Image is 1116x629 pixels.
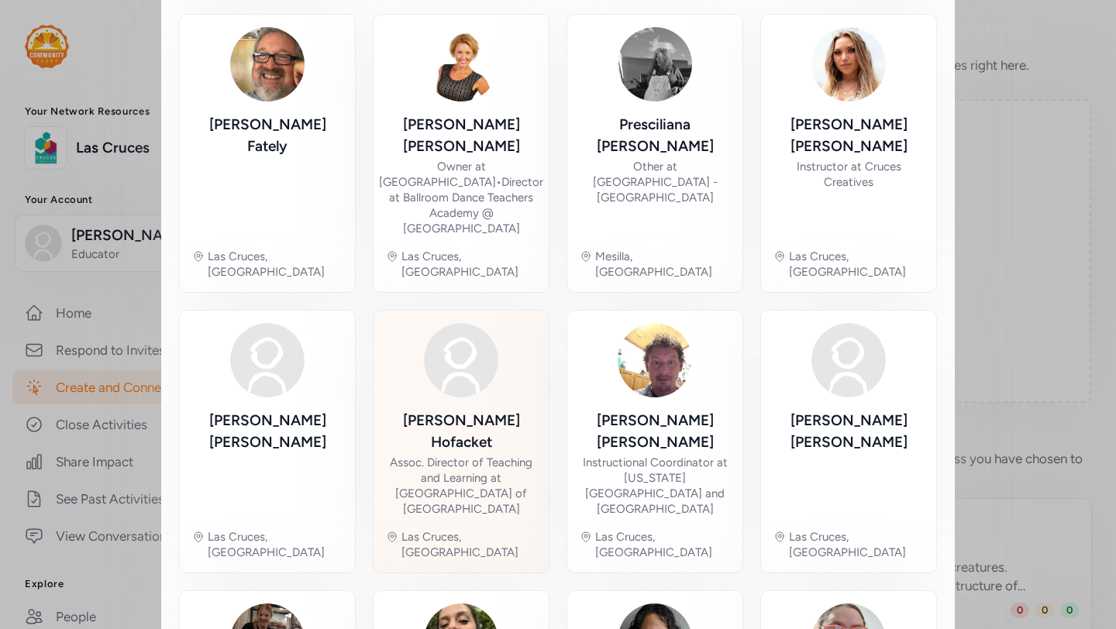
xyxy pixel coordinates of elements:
[595,249,730,280] div: Mesilla, [GEOGRAPHIC_DATA]
[401,249,536,280] div: Las Cruces, [GEOGRAPHIC_DATA]
[618,323,692,397] img: Avatar
[379,159,543,236] div: Owner at [GEOGRAPHIC_DATA] Director at Ballroom Dance Teachers Academy @ [GEOGRAPHIC_DATA]
[811,27,886,101] img: Avatar
[230,323,305,397] img: Avatar
[386,410,536,453] div: [PERSON_NAME] Hofacket
[424,27,498,101] img: Avatar
[208,249,343,280] div: Las Cruces, [GEOGRAPHIC_DATA]
[789,249,924,280] div: Las Cruces, [GEOGRAPHIC_DATA]
[595,529,730,560] div: Las Cruces, [GEOGRAPHIC_DATA]
[773,410,924,453] div: [PERSON_NAME] [PERSON_NAME]
[386,455,536,517] div: Assoc. Director of Teaching and Learning at [GEOGRAPHIC_DATA] of [GEOGRAPHIC_DATA]
[580,114,730,157] div: Presciliana [PERSON_NAME]
[580,410,730,453] div: [PERSON_NAME] [PERSON_NAME]
[192,410,343,453] div: [PERSON_NAME] [PERSON_NAME]
[618,27,692,101] img: Avatar
[580,159,730,205] div: Other at [GEOGRAPHIC_DATA] - [GEOGRAPHIC_DATA]
[208,529,343,560] div: Las Cruces, [GEOGRAPHIC_DATA]
[773,114,924,157] div: [PERSON_NAME] [PERSON_NAME]
[580,455,730,517] div: Instructional Coordinator at [US_STATE][GEOGRAPHIC_DATA] and [GEOGRAPHIC_DATA]
[230,27,305,101] img: Avatar
[424,323,498,397] img: Avatar
[811,323,886,397] img: Avatar
[496,175,501,189] span: •
[401,529,536,560] div: Las Cruces, [GEOGRAPHIC_DATA]
[773,159,924,190] div: Instructor at Cruces Creatives
[192,114,343,157] div: [PERSON_NAME] Fately
[379,114,543,157] div: [PERSON_NAME] [PERSON_NAME]
[789,529,924,560] div: Las Cruces, [GEOGRAPHIC_DATA]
